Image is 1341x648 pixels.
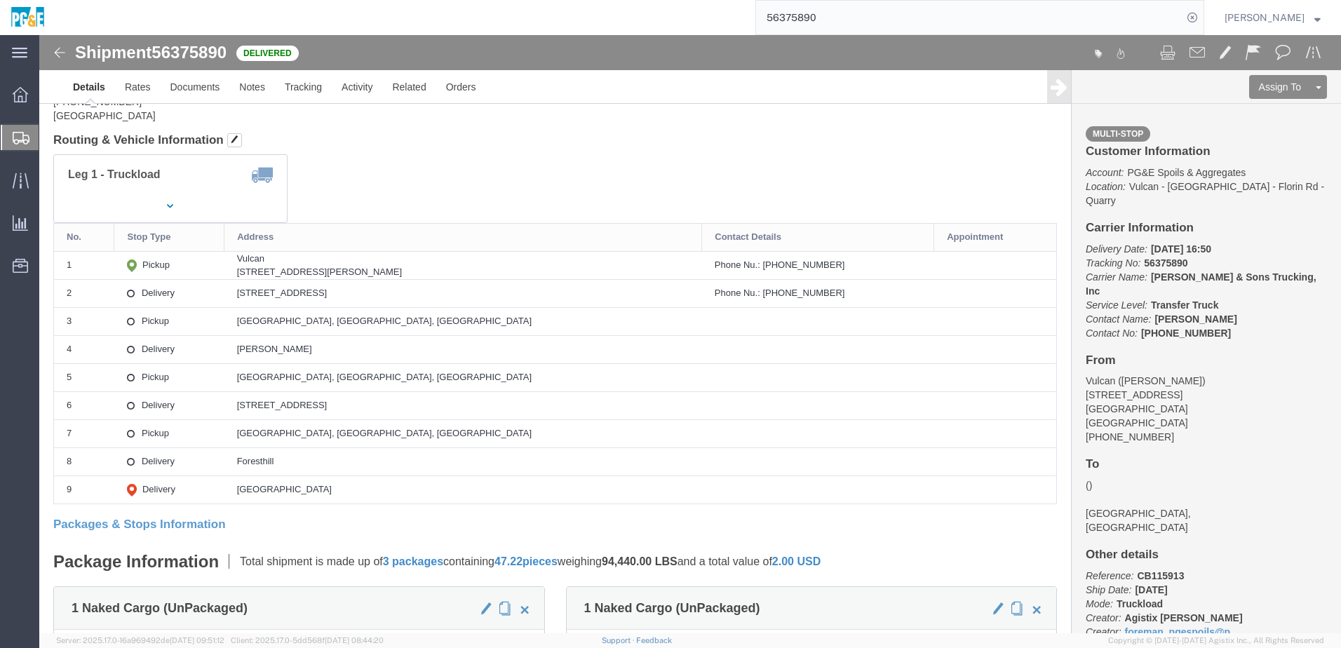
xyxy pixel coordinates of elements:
[636,636,672,644] a: Feedback
[756,1,1182,34] input: Search for shipment number, reference number
[1224,9,1321,26] button: [PERSON_NAME]
[1108,635,1324,647] span: Copyright © [DATE]-[DATE] Agistix Inc., All Rights Reserved
[325,636,384,644] span: [DATE] 08:44:20
[602,636,637,644] a: Support
[1225,10,1305,25] span: Evelyn Angel
[170,636,224,644] span: [DATE] 09:51:12
[231,636,384,644] span: Client: 2025.17.0-5dd568f
[39,35,1341,633] iframe: FS Legacy Container
[56,636,224,644] span: Server: 2025.17.0-16a969492de
[10,7,46,28] img: logo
